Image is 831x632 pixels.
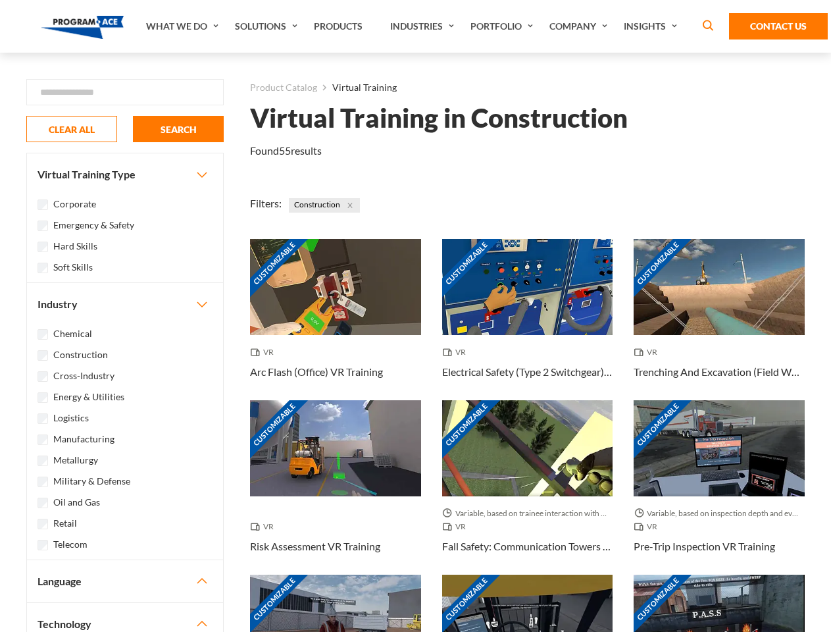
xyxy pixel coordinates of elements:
label: Emergency & Safety [53,218,134,232]
span: Variable, based on trainee interaction with each section. [442,507,613,520]
label: Energy & Utilities [53,390,124,404]
h3: Arc Flash (Office) VR Training [250,364,383,380]
h3: Pre-Trip Inspection VR Training [634,539,775,554]
img: Program-Ace [41,16,124,39]
span: Construction [289,198,360,213]
button: Close [343,198,357,213]
label: Corporate [53,197,96,211]
label: Hard Skills [53,239,97,253]
label: Manufacturing [53,432,114,446]
input: Logistics [38,413,48,424]
input: Soft Skills [38,263,48,273]
nav: breadcrumb [250,79,805,96]
span: VR [250,346,279,359]
label: Metallurgy [53,453,98,467]
h3: Electrical Safety (Type 2 Switchgear) VR Training [442,364,613,380]
h3: Trenching And Excavation (Field Work) VR Training [634,364,805,380]
a: Customizable Thumbnail - Electrical Safety (Type 2 Switchgear) VR Training VR Electrical Safety (... [442,239,613,400]
input: Cross-Industry [38,371,48,382]
h3: Risk Assessment VR Training [250,539,380,554]
label: Military & Defense [53,474,130,488]
span: VR [634,520,663,533]
input: Corporate [38,199,48,210]
input: Hard Skills [38,242,48,252]
input: Energy & Utilities [38,392,48,403]
input: Chemical [38,329,48,340]
button: Industry [27,283,223,325]
a: Customizable Thumbnail - Pre-Trip Inspection VR Training Variable, based on inspection depth and ... [634,400,805,575]
a: Product Catalog [250,79,317,96]
input: Construction [38,350,48,361]
label: Soft Skills [53,260,93,275]
button: Language [27,560,223,602]
label: Construction [53,348,108,362]
p: Found results [250,143,322,159]
span: VR [442,346,471,359]
input: Telecom [38,540,48,550]
h3: Fall Safety: Communication Towers VR Training [442,539,613,554]
label: Logistics [53,411,89,425]
input: Retail [38,519,48,529]
h1: Virtual Training in Construction [250,107,628,130]
a: Customizable Thumbnail - Fall Safety: Communication Towers VR Training Variable, based on trainee... [442,400,613,575]
span: VR [250,520,279,533]
li: Virtual Training [317,79,397,96]
button: Virtual Training Type [27,153,223,196]
input: Emergency & Safety [38,221,48,231]
label: Telecom [53,537,88,552]
a: Customizable Thumbnail - Arc Flash (Office) VR Training VR Arc Flash (Office) VR Training [250,239,421,400]
em: 55 [279,144,291,157]
span: Variable, based on inspection depth and event interaction. [634,507,805,520]
span: Filters: [250,197,282,209]
input: Metallurgy [38,456,48,466]
span: VR [442,520,471,533]
a: Contact Us [729,13,828,39]
input: Oil and Gas [38,498,48,508]
a: Customizable Thumbnail - Risk Assessment VR Training VR Risk Assessment VR Training [250,400,421,575]
label: Oil and Gas [53,495,100,510]
input: Manufacturing [38,434,48,445]
label: Chemical [53,327,92,341]
span: VR [634,346,663,359]
input: Military & Defense [38,477,48,487]
label: Cross-Industry [53,369,114,383]
a: Customizable Thumbnail - Trenching And Excavation (Field Work) VR Training VR Trenching And Excav... [634,239,805,400]
label: Retail [53,516,77,531]
button: CLEAR ALL [26,116,117,142]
